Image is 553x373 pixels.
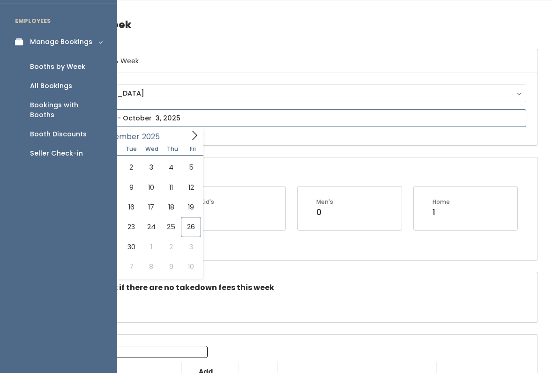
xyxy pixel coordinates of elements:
[121,197,141,217] span: September 16, 2025
[142,178,161,197] span: September 10, 2025
[183,146,203,152] span: Fri
[30,100,102,120] div: Bookings with Booths
[142,237,161,257] span: October 1, 2025
[316,198,333,206] div: Men's
[142,197,161,217] span: September 17, 2025
[60,283,526,292] h5: Check this box if there are no takedown fees this week
[60,109,526,127] input: September 27 - October 3, 2025
[181,217,201,237] span: September 26, 2025
[54,346,208,358] label: Search:
[161,178,181,197] span: September 11, 2025
[121,217,141,237] span: September 23, 2025
[30,37,92,47] div: Manage Bookings
[181,237,201,257] span: October 3, 2025
[30,149,83,158] div: Seller Check-in
[201,198,214,206] div: Kid's
[30,129,87,139] div: Booth Discounts
[48,12,538,37] h4: Booths by Week
[97,133,140,141] span: September
[60,84,526,102] button: [GEOGRAPHIC_DATA]
[121,237,141,257] span: September 30, 2025
[121,146,142,152] span: Tue
[181,197,201,217] span: September 19, 2025
[433,206,450,218] div: 1
[201,206,214,218] div: 1
[142,217,161,237] span: September 24, 2025
[181,157,201,177] span: September 5, 2025
[433,198,450,206] div: Home
[121,178,141,197] span: September 9, 2025
[140,131,168,142] input: Year
[30,81,72,91] div: All Bookings
[161,197,181,217] span: September 18, 2025
[30,62,85,72] div: Booths by Week
[161,157,181,177] span: September 4, 2025
[121,157,141,177] span: September 2, 2025
[142,146,162,152] span: Wed
[161,217,181,237] span: September 25, 2025
[181,178,201,197] span: September 12, 2025
[181,257,201,276] span: October 10, 2025
[68,88,517,98] div: [GEOGRAPHIC_DATA]
[161,257,181,276] span: October 9, 2025
[88,346,208,358] input: Search:
[316,206,333,218] div: 0
[48,49,538,73] h6: Select Location & Week
[161,237,181,257] span: October 2, 2025
[162,146,183,152] span: Thu
[142,257,161,276] span: October 8, 2025
[121,257,141,276] span: October 7, 2025
[142,157,161,177] span: September 3, 2025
